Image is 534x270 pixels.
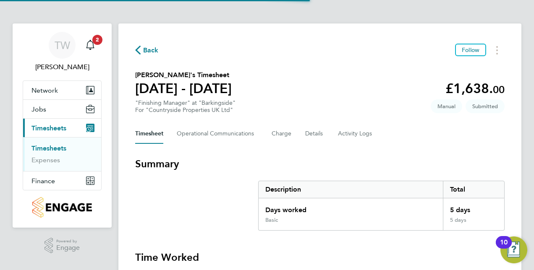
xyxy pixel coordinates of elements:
button: Back [135,45,159,55]
div: Summary [258,181,505,231]
button: Network [23,81,101,99]
a: Powered byEngage [44,238,80,254]
a: Go to home page [23,197,102,218]
div: Timesheets [23,137,101,171]
span: Follow [462,46,479,54]
div: "Finishing Manager" at "Barkingside" [135,99,236,114]
span: TW [55,40,70,51]
h3: Time Worked [135,251,505,264]
app-decimal: £1,638. [445,80,505,96]
button: Finance [23,171,101,190]
h1: [DATE] - [DATE] [135,80,232,97]
span: Network [31,86,58,94]
button: Timesheets Menu [489,44,505,57]
button: Operational Communications [177,124,258,144]
div: Days worked [259,198,443,217]
div: Basic [265,217,278,223]
span: Powered by [56,238,80,245]
div: 10 [500,242,508,253]
button: Jobs [23,100,101,118]
h3: Summary [135,157,505,171]
button: Timesheets [23,119,101,137]
div: 5 days [443,198,504,217]
img: countryside-properties-logo-retina.png [32,197,92,218]
span: Finance [31,177,55,185]
h2: [PERSON_NAME]'s Timesheet [135,70,232,80]
div: 5 days [443,217,504,230]
div: For "Countryside Properties UK Ltd" [135,106,236,114]
a: Expenses [31,156,60,164]
nav: Main navigation [13,23,112,228]
span: This timesheet is Submitted. [466,99,505,113]
button: Follow [455,44,486,56]
button: Open Resource Center, 10 new notifications [500,236,527,263]
a: TW[PERSON_NAME] [23,32,102,72]
span: 2 [92,35,102,45]
a: 2 [82,32,99,59]
button: Activity Logs [338,124,373,144]
button: Charge [272,124,292,144]
span: 00 [493,83,505,96]
a: Timesheets [31,144,66,152]
span: Back [143,45,159,55]
button: Details [305,124,325,144]
span: This timesheet was manually created. [431,99,462,113]
div: Description [259,181,443,198]
span: Jobs [31,105,46,113]
span: Timesheets [31,124,66,132]
span: Tony Wickham [23,62,102,72]
span: Engage [56,244,80,252]
div: Total [443,181,504,198]
button: Timesheet [135,124,163,144]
